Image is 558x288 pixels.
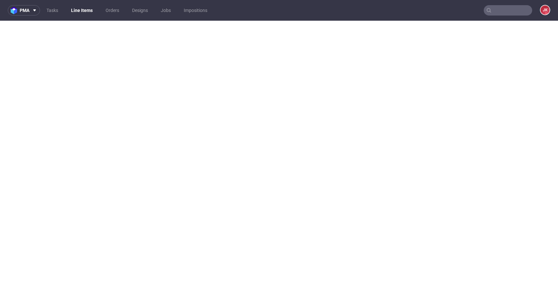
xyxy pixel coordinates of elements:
[67,5,97,16] a: Line Items
[20,8,29,13] span: pma
[102,5,123,16] a: Orders
[180,5,211,16] a: Impositions
[11,7,20,14] img: logo
[43,5,62,16] a: Tasks
[8,5,40,16] button: pma
[541,5,550,15] figcaption: JK
[128,5,152,16] a: Designs
[157,5,175,16] a: Jobs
